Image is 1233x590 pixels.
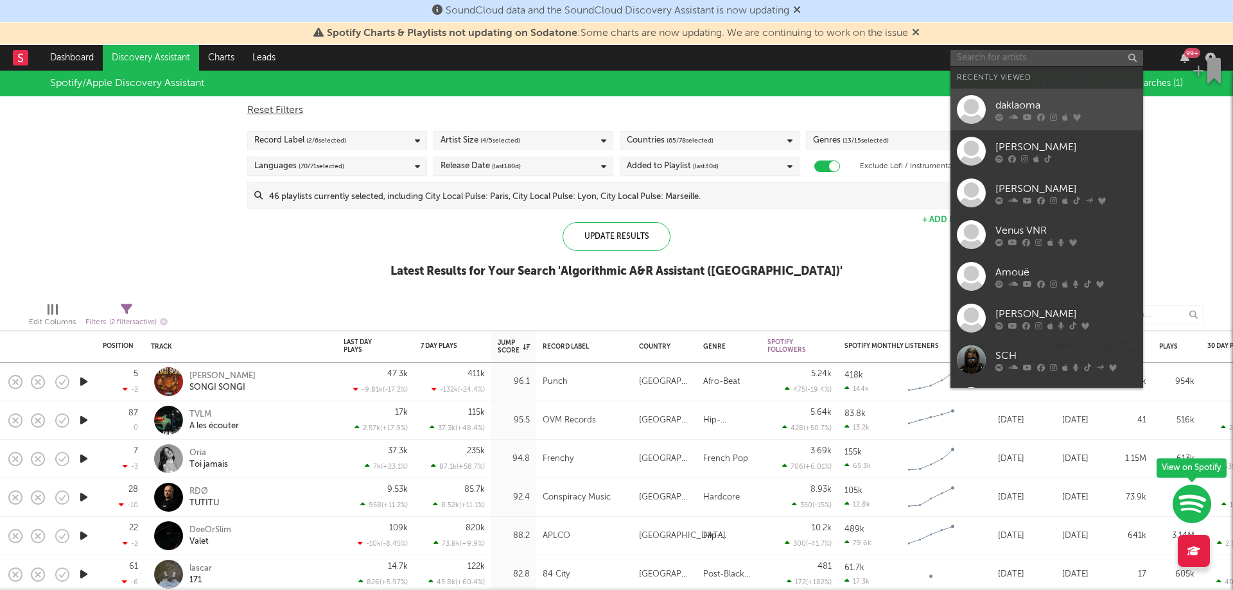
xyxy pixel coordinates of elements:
[498,490,530,505] div: 92.4
[353,385,408,394] div: -9.81k ( -17.2 % )
[922,216,986,224] button: + Add Playlist
[441,159,521,174] div: Release Date
[247,103,986,118] div: Reset Filters
[703,490,740,505] div: Hardcore
[243,45,284,71] a: Leads
[189,459,228,471] div: Toi jamais
[1159,413,1194,428] div: 516k
[844,423,870,431] div: 13.2k
[446,6,789,16] span: SoundCloud data and the SoundCloud Discovery Assistant is now updating
[912,28,920,39] span: Dismiss
[902,520,960,552] svg: Chart title
[844,342,941,350] div: Spotify Monthly Listeners
[950,130,1143,172] a: [PERSON_NAME]
[421,342,466,350] div: 7 Day Plays
[199,45,243,71] a: Charts
[1037,567,1089,582] div: [DATE]
[995,181,1137,196] div: [PERSON_NAME]
[810,447,832,455] div: 3.69k
[387,485,408,494] div: 9.53k
[468,562,485,571] div: 122k
[123,539,138,548] div: -2
[973,451,1024,467] div: [DATE]
[134,447,138,455] div: 7
[950,89,1143,130] a: daklaoma
[254,133,346,148] div: Record Label
[189,536,231,548] div: Valet
[468,370,485,378] div: 411k
[703,374,740,390] div: Afro-Beat
[1184,48,1200,58] div: 99 +
[189,563,212,586] a: lascar171
[431,462,485,471] div: 87.1k ( +58.7 % )
[263,183,985,209] input: 46 playlists currently selected, including City Local Pulse: Paris, City Local Pulse: Lyon, City ...
[1180,53,1189,63] button: 99+
[787,578,832,586] div: 172 ( +182 % )
[782,462,832,471] div: 706 ( +6.01 % )
[844,525,864,534] div: 489k
[543,567,570,582] div: 84 City
[189,370,256,382] div: [PERSON_NAME]
[950,381,1143,422] a: La Mano 1.9
[703,528,755,544] div: Hip-Hop/Rap
[1173,79,1183,88] span: ( 1 )
[103,45,199,71] a: Discovery Assistant
[1037,490,1089,505] div: [DATE]
[1037,528,1089,544] div: [DATE]
[189,370,256,394] a: [PERSON_NAME]SONGI SONGI
[1159,451,1194,467] div: 613k
[109,319,157,326] span: ( 2 filters active)
[395,408,408,417] div: 17k
[1106,79,1183,88] span: Saved Searches
[902,404,960,437] svg: Chart title
[973,490,1024,505] div: [DATE]
[818,562,832,571] div: 481
[1157,458,1227,478] div: View on Spotify
[973,413,1024,428] div: [DATE]
[627,159,719,174] div: Added to Playlist
[119,501,138,509] div: -10
[41,45,103,71] a: Dashboard
[793,6,801,16] span: Dismiss
[433,539,485,548] div: 73.8k ( +9.9 % )
[703,413,755,428] div: Hip-Hop/Rap
[189,563,212,575] div: lascar
[327,28,577,39] span: Spotify Charts & Playlists not updating on Sodatone
[812,524,832,532] div: 10.2k
[950,214,1143,256] a: Venus VNR
[639,451,690,467] div: [GEOGRAPHIC_DATA]
[1108,305,1204,324] input: Search...
[995,306,1137,322] div: [PERSON_NAME]
[430,424,485,432] div: 37.3k ( +48.4 % )
[360,501,408,509] div: 958 ( +11.2 % )
[1101,490,1146,505] div: 73.9k
[29,315,76,330] div: Edit Columns
[811,370,832,378] div: 5.24k
[844,385,869,393] div: 144k
[122,578,138,586] div: -6
[1101,567,1146,582] div: 17
[358,578,408,586] div: 826 ( +5.97 % )
[189,486,219,509] a: RDØTUTITU
[467,447,485,455] div: 235k
[860,159,977,174] label: Exclude Lofi / Instrumental Labels
[844,564,864,572] div: 61.7k
[85,299,168,336] div: Filters(2 filters active)
[189,421,239,432] div: A les écouter
[844,539,871,547] div: 79.6k
[810,408,832,417] div: 5.64k
[543,374,568,390] div: Punch
[844,448,862,456] div: 155k
[441,133,520,148] div: Artist Size
[189,409,239,421] div: TVLM
[388,562,408,571] div: 14.7k
[134,424,138,431] div: 0
[103,342,134,350] div: Position
[129,562,138,571] div: 61
[639,490,690,505] div: [GEOGRAPHIC_DATA]
[543,343,620,351] div: Record Label
[498,374,530,390] div: 96.1
[388,447,408,455] div: 37.3k
[785,385,832,394] div: 475 ( -19.4 % )
[782,424,832,432] div: 428 ( +50.7 % )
